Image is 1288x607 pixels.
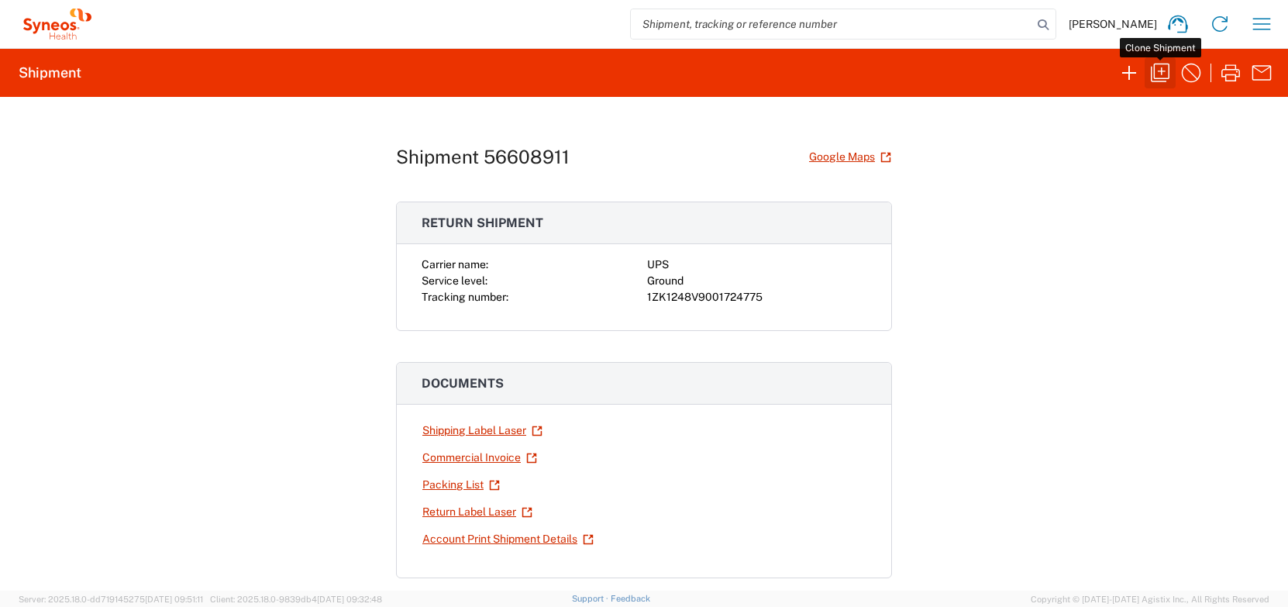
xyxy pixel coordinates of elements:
[647,289,866,305] div: 1ZK1248V9001724775
[1069,17,1157,31] span: [PERSON_NAME]
[422,258,488,271] span: Carrier name:
[611,594,650,603] a: Feedback
[422,417,543,444] a: Shipping Label Laser
[631,9,1032,39] input: Shipment, tracking or reference number
[647,273,866,289] div: Ground
[422,471,501,498] a: Packing List
[422,216,543,230] span: Return shipment
[19,595,203,604] span: Server: 2025.18.0-dd719145275
[396,146,570,168] h1: Shipment 56608911
[647,257,866,273] div: UPS
[145,595,203,604] span: [DATE] 09:51:11
[19,64,81,82] h2: Shipment
[422,526,594,553] a: Account Print Shipment Details
[422,274,487,287] span: Service level:
[422,444,538,471] a: Commercial Invoice
[422,498,533,526] a: Return Label Laser
[1031,592,1269,606] span: Copyright © [DATE]-[DATE] Agistix Inc., All Rights Reserved
[808,143,892,171] a: Google Maps
[572,594,611,603] a: Support
[317,595,382,604] span: [DATE] 09:32:48
[210,595,382,604] span: Client: 2025.18.0-9839db4
[422,291,508,303] span: Tracking number:
[422,376,504,391] span: Documents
